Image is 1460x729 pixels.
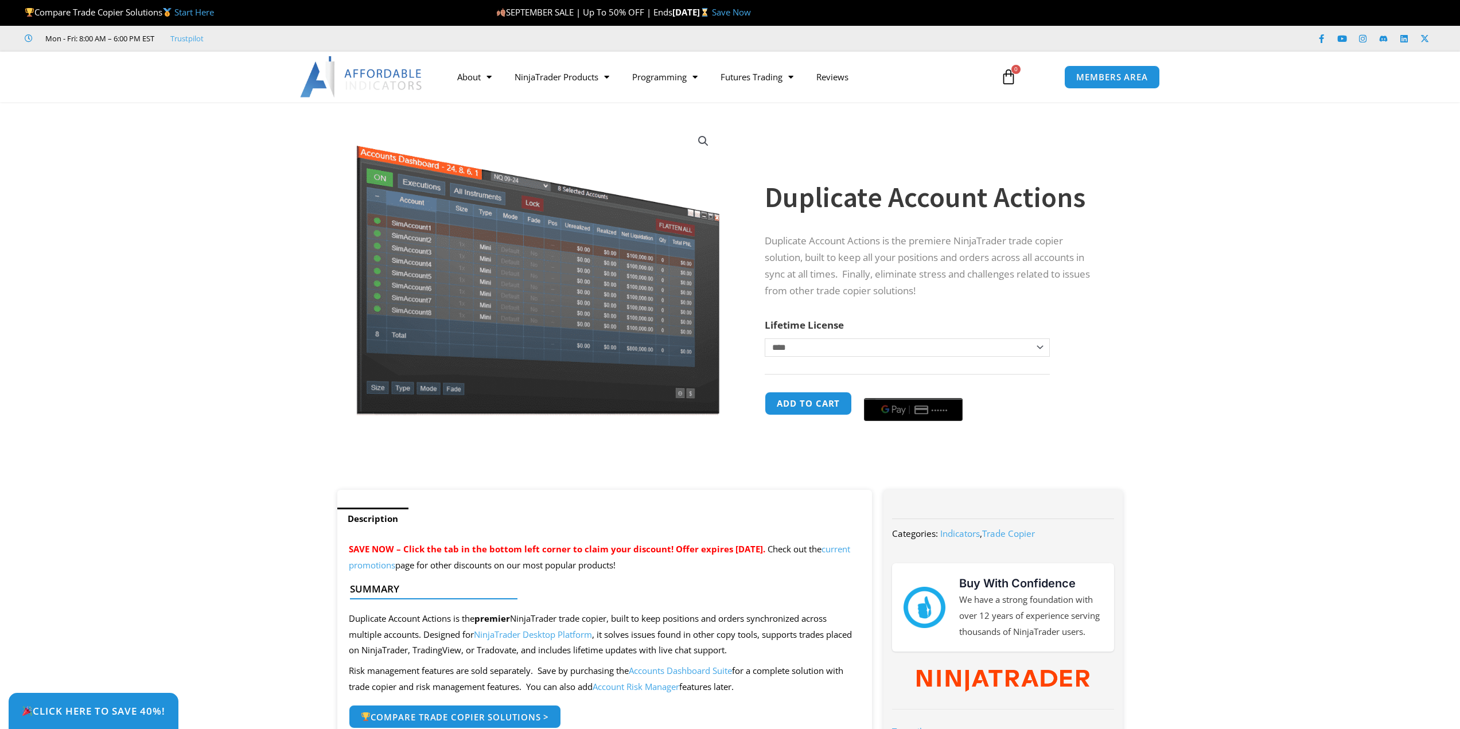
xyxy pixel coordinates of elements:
img: 🎉 [22,706,32,716]
a: NinjaTrader Products [503,64,621,90]
label: Lifetime License [765,318,844,332]
img: 🥇 [163,8,172,17]
span: Mon - Fri: 8:00 AM – 6:00 PM EST [42,32,154,45]
span: SEPTEMBER SALE | Up To 50% OFF | Ends [496,6,672,18]
a: Save Now [712,6,751,18]
span: MEMBERS AREA [1076,73,1148,81]
a: Trade Copier [982,528,1035,539]
button: Add to cart [765,392,852,415]
a: Accounts Dashboard Suite [629,665,732,676]
h1: Duplicate Account Actions [765,177,1100,217]
p: Risk management features are sold separately. Save by purchasing the for a complete solution with... [349,663,861,695]
img: NinjaTrader Wordmark color RGB | Affordable Indicators – NinjaTrader [917,670,1089,692]
img: LogoAI | Affordable Indicators – NinjaTrader [300,56,423,98]
img: Screenshot 2024-08-26 15414455555 [353,122,722,415]
a: Programming [621,64,709,90]
strong: [DATE] [672,6,712,18]
button: Buy with GPay [864,398,963,421]
strong: premier [474,613,510,624]
span: SAVE NOW – Click the tab in the bottom left corner to claim your discount! Offer expires [DATE]. [349,543,765,555]
a: Start Here [174,6,214,18]
a: About [446,64,503,90]
a: NinjaTrader Desktop Platform [474,629,592,640]
span: Compare Trade Copier Solutions [25,6,214,18]
a: Account Risk Manager [593,681,679,692]
p: Check out the page for other discounts on our most popular products! [349,541,861,574]
span: , [940,528,1035,539]
a: Trustpilot [170,32,204,45]
nav: Menu [446,64,987,90]
a: Futures Trading [709,64,805,90]
a: Clear options [765,362,782,371]
span: Categories: [892,528,938,539]
h4: Summary [350,583,851,595]
h3: Buy With Confidence [959,575,1103,592]
img: ⌛ [700,8,709,17]
a: Reviews [805,64,860,90]
img: 🍂 [497,8,505,17]
iframe: Secure payment input frame [862,390,965,391]
text: •••••• [932,406,949,414]
span: 0 [1011,65,1021,74]
a: View full-screen image gallery [693,131,714,151]
img: 🏆 [25,8,34,17]
img: mark thumbs good 43913 | Affordable Indicators – NinjaTrader [904,587,945,628]
p: We have a strong foundation with over 12 years of experience serving thousands of NinjaTrader users. [959,592,1103,640]
a: Description [337,508,408,530]
a: 0 [983,60,1034,93]
p: Duplicate Account Actions is the premiere NinjaTrader trade copier solution, built to keep all yo... [765,233,1100,299]
a: MEMBERS AREA [1064,65,1160,89]
a: 🎉Click Here to save 40%! [9,693,178,729]
span: Duplicate Account Actions is the NinjaTrader trade copier, built to keep positions and orders syn... [349,613,852,656]
a: Indicators [940,528,980,539]
span: Click Here to save 40%! [22,706,165,716]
